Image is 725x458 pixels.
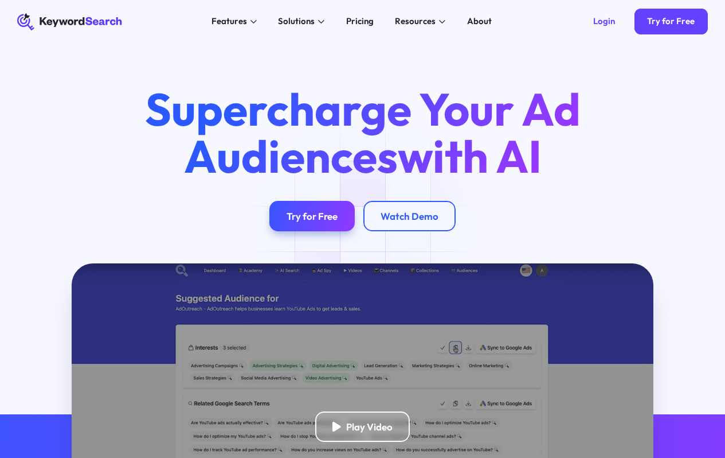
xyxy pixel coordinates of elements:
[211,15,247,28] div: Features
[398,127,542,185] span: with AI
[467,15,492,28] div: About
[647,16,695,27] div: Try for Free
[395,15,436,28] div: Resources
[346,15,374,28] div: Pricing
[461,13,499,30] a: About
[269,201,355,231] a: Try for Free
[381,210,438,222] div: Watch Demo
[126,86,599,180] h1: Supercharge Your Ad Audiences
[278,15,315,28] div: Solutions
[287,210,338,222] div: Try for Free
[581,9,628,34] a: Login
[346,421,393,433] div: Play Video
[340,13,381,30] a: Pricing
[634,9,708,34] a: Try for Free
[593,16,615,27] div: Login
